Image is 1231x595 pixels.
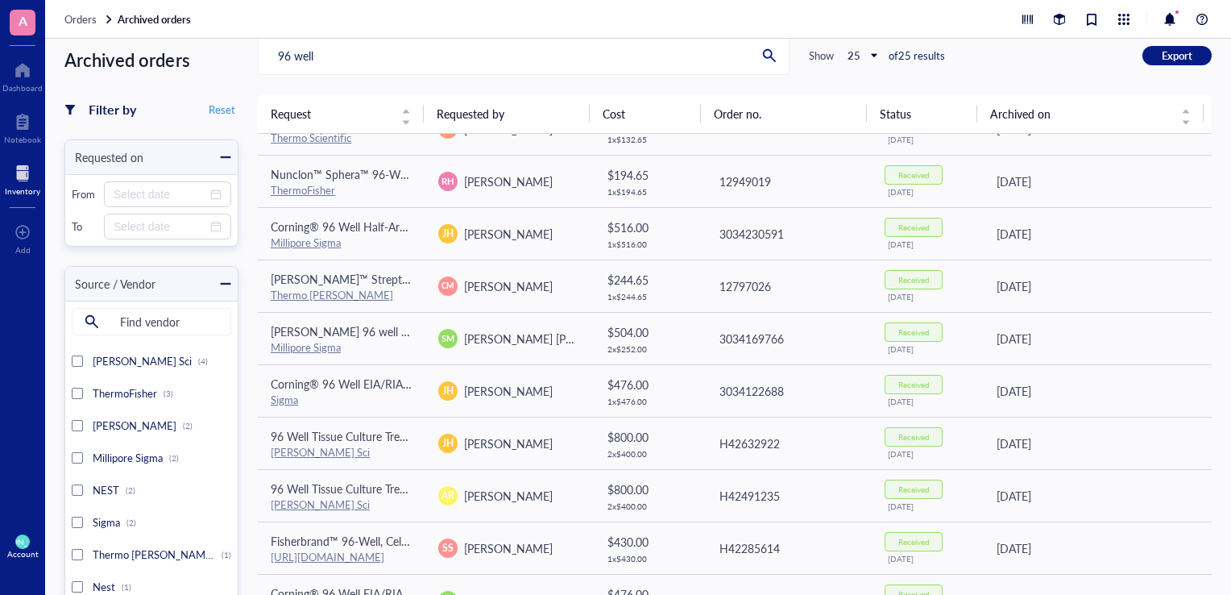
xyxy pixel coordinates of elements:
div: Received [898,380,930,389]
span: AR [441,489,454,503]
a: Notebook [4,109,41,144]
div: Received [898,537,930,547]
span: Corning® 96 Well Half-Area Microplate [271,218,467,235]
td: H42632922 [705,417,872,469]
span: NEST [93,482,119,497]
div: $ 800.00 [607,428,692,446]
div: $ 800.00 [607,481,692,498]
div: Filter by [89,99,136,120]
div: [DATE] [888,554,971,564]
span: JH [442,384,454,398]
div: [DATE] [888,292,971,302]
a: [PERSON_NAME] Sci [271,444,370,460]
div: Received [898,327,930,337]
span: [PERSON_NAME] [464,278,553,294]
span: Nest [93,579,115,594]
a: Orders [64,12,114,27]
span: Nunclon™ Sphera™ 96-Well, Nunclon Sphera-Treated, U-Shaped-Bottom Microplate [271,166,690,182]
span: A [19,10,27,31]
a: Millipore Sigma [271,235,341,250]
span: JH [442,227,454,241]
div: [DATE] [888,239,971,249]
div: (2) [126,518,136,527]
span: JH [442,436,454,451]
div: [DATE] [888,135,971,144]
span: Request [271,105,392,123]
div: $ 516.00 [607,218,692,236]
th: Archived on [977,94,1204,133]
span: SS [442,541,454,555]
span: Thermo [PERSON_NAME] [93,547,215,562]
b: 25 [848,48,860,63]
button: Reset [205,100,238,119]
span: ThermoFisher [93,385,157,401]
a: [PERSON_NAME] Sci [271,497,370,512]
span: [PERSON_NAME] [464,121,553,137]
div: (2) [169,453,179,463]
div: 3034169766 [719,330,860,347]
a: [URL][DOMAIN_NAME] [271,549,384,564]
a: Thermo Scientific [271,130,351,145]
div: 2 x $ 252.00 [607,344,692,354]
div: 2 x $ 400.00 [607,501,692,511]
a: Dashboard [2,57,43,93]
div: Source / Vendor [65,275,155,293]
span: SM [441,332,454,345]
td: 3034122688 [705,364,872,417]
span: Fisherbrand™ 96-Well, Cell Culture-Treated, U-Shaped-Bottom Microplate [271,533,636,549]
span: [PERSON_NAME] [464,435,553,451]
div: H42285614 [719,539,860,557]
th: Cost [590,94,700,133]
div: 1 x $ 194.65 [607,187,692,197]
div: Received [898,223,930,232]
div: To [72,219,97,234]
input: Select date [114,185,207,203]
div: From [72,187,97,202]
div: 1 x $ 516.00 [607,239,692,249]
span: 96 Well Tissue Culture Treated Plates [271,428,454,444]
div: 3034122688 [719,382,860,400]
span: [PERSON_NAME] Sci [93,353,192,368]
div: Received [898,170,930,180]
div: Dashboard [2,83,43,93]
td: 12797026 [705,260,872,312]
td: H42285614 [705,522,872,574]
div: (2) [126,485,135,495]
span: MD [441,123,454,134]
div: [DATE] [888,187,971,197]
div: [DATE] [888,344,971,354]
div: H42632922 [719,435,860,452]
div: Requested on [65,148,143,166]
div: Notebook [4,135,41,144]
div: 3034230591 [719,225,860,243]
div: [DATE] [997,382,1199,400]
td: H42491235 [705,469,872,522]
div: [DATE] [888,501,971,511]
span: [PERSON_NAME]™ Streptavidin Coated High Capacity Plates, Clear, 96-Well [271,271,649,287]
span: [PERSON_NAME] [464,488,553,504]
td: 12949019 [705,155,872,207]
a: Inventory [5,160,40,196]
th: Request [258,94,424,133]
div: 1 x $ 430.00 [607,554,692,564]
a: Archived orders [118,12,194,27]
div: 12797026 [719,277,860,295]
span: RH [441,174,454,188]
div: [DATE] [888,449,971,459]
div: [DATE] [997,487,1199,505]
span: [PERSON_NAME] [464,226,553,242]
td: 3034230591 [705,207,872,260]
div: (4) [198,356,208,366]
th: Status [867,94,977,133]
div: Inventory [5,186,40,196]
div: [DATE] [997,330,1199,347]
span: [PERSON_NAME] [93,418,176,433]
th: Requested by [424,94,590,133]
span: [PERSON_NAME] [464,383,553,399]
div: Show [809,48,834,63]
div: $ 244.65 [607,271,692,289]
div: (1) [222,550,231,560]
span: Archived on [990,105,1171,123]
span: Corning® 96 Well EIA/RIA Assay Microplate [271,376,491,392]
a: Millipore Sigma [271,339,341,355]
